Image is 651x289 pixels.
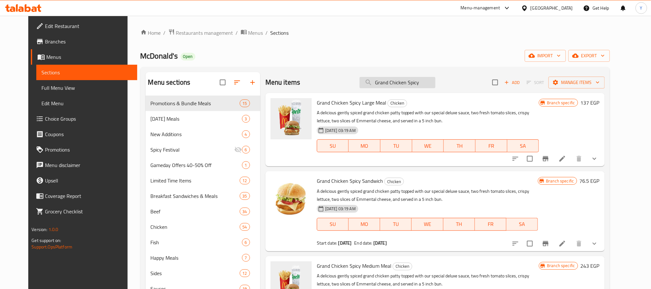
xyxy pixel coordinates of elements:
[240,208,250,215] div: items
[538,236,553,251] button: Branch-specific-item
[317,218,349,231] button: SU
[242,131,250,137] span: 4
[383,141,410,151] span: TU
[242,255,250,261] span: 7
[373,239,387,247] b: [DATE]
[248,29,263,37] span: Menus
[320,141,346,151] span: SU
[151,99,240,107] span: Promotions & Bundle Meals
[523,152,537,165] span: Select to update
[502,78,522,88] span: Add item
[558,240,566,247] a: Edit menu item
[317,109,539,125] p: A delicious gently spiced grand chicken patty topped with our special deluxe sauce, two fresh tom...
[571,236,587,251] button: delete
[581,261,600,270] h6: 243 EGP
[146,126,260,142] div: New Additions4
[146,235,260,250] div: Fish6
[151,238,242,246] span: Fish
[640,5,643,12] span: Y
[151,223,240,231] div: Chicken
[317,272,539,288] p: A delicious gently spiced grand chicken patty topped with our special deluxe sauce, two fresh tom...
[544,100,577,106] span: Branch specific
[385,178,404,185] span: Chicken
[383,219,409,229] span: TU
[502,78,522,88] button: Add
[443,218,475,231] button: TH
[245,75,260,90] button: Add section
[574,52,605,60] span: export
[412,218,443,231] button: WE
[240,100,250,107] span: 15
[146,204,260,219] div: Beef34
[317,187,538,203] p: A delicious gently spiced grand chicken patty topped with our special deluxe sauce, two fresh tom...
[45,192,132,200] span: Coverage Report
[384,178,404,185] div: Chicken
[31,236,61,245] span: Get support on:
[31,111,137,126] a: Choice Groups
[415,141,441,151] span: WE
[554,79,600,87] span: Manage items
[45,146,132,154] span: Promotions
[31,18,137,34] a: Edit Restaurant
[151,130,242,138] span: New Additions
[151,146,234,154] span: Spicy Festival
[31,173,137,188] a: Upsell
[146,111,260,126] div: [DATE] Meals3
[146,173,260,188] div: Limited Time Items12
[31,157,137,173] a: Menu disclaimer
[181,54,195,59] span: Open
[240,209,250,215] span: 34
[31,188,137,204] a: Coverage Report
[477,219,504,229] span: FR
[380,218,412,231] button: TU
[151,254,242,262] span: Happy Meals
[31,142,137,157] a: Promotions
[236,29,238,37] li: /
[271,98,312,139] img: Grand Chicken Spicy Large Meal
[581,98,600,107] h6: 137 EGP
[507,139,539,152] button: SA
[151,161,242,169] span: Gameday Offers 40-50% Off
[242,161,250,169] div: items
[525,50,566,62] button: import
[140,29,161,37] a: Home
[45,177,132,184] span: Upsell
[45,161,132,169] span: Menu disclaimer
[538,151,553,166] button: Branch-specific-item
[351,141,378,151] span: MO
[45,115,132,123] span: Choice Groups
[591,155,598,163] svg: Show Choices
[242,254,250,262] div: items
[461,4,500,12] div: Menu-management
[146,157,260,173] div: Gameday Offers 40-50% Off1
[146,96,260,111] div: Promotions & Bundle Meals15
[41,84,132,92] span: Full Menu View
[216,76,229,89] span: Select all sections
[506,218,538,231] button: SA
[380,139,412,152] button: TU
[488,76,502,89] span: Select section
[151,208,240,215] span: Beef
[317,98,386,107] span: Grand Chicken Spicy Large Meal
[45,38,132,45] span: Branches
[446,219,472,229] span: TH
[591,240,598,247] svg: Show Choices
[164,29,166,37] li: /
[31,243,72,251] a: Support.OpsPlatform
[240,224,250,230] span: 54
[349,139,380,152] button: MO
[504,79,521,86] span: Add
[240,178,250,184] span: 12
[580,176,600,185] h6: 76.5 EGP
[146,250,260,266] div: Happy Meals7
[168,29,233,37] a: Restaurants management
[242,238,250,246] div: items
[354,239,372,247] span: End date:
[568,50,610,62] button: export
[41,69,132,76] span: Sections
[242,239,250,246] span: 6
[317,139,349,152] button: SU
[31,49,137,65] a: Menus
[176,29,233,37] span: Restaurants management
